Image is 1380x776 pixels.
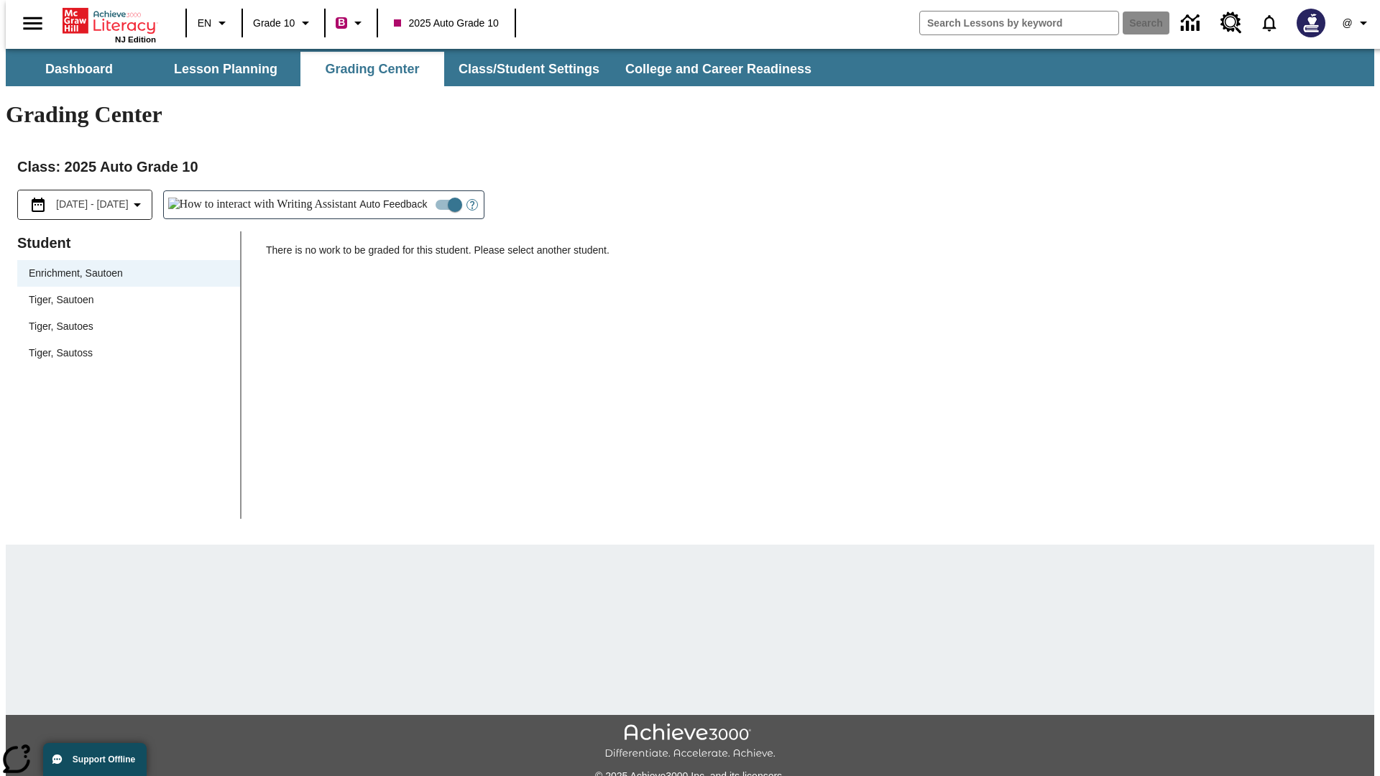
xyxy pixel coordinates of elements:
[56,197,129,212] span: [DATE] - [DATE]
[394,16,498,31] span: 2025 Auto Grade 10
[17,313,240,340] div: Tiger, Sautoes
[1172,4,1212,43] a: Data Center
[1297,9,1325,37] img: Avatar
[24,196,146,213] button: Select the date range menu item
[63,5,156,44] div: Home
[29,266,229,281] span: Enrichment, Sautoen
[1212,4,1251,42] a: Resource Center, Will open in new tab
[1334,10,1380,36] button: Profile/Settings
[11,2,54,45] button: Open side menu
[247,10,320,36] button: Grade: Grade 10, Select a grade
[7,52,151,86] button: Dashboard
[604,724,776,760] img: Achieve3000 Differentiate Accelerate Achieve
[447,52,611,86] button: Class/Student Settings
[17,155,1363,178] h2: Class : 2025 Auto Grade 10
[17,231,240,254] p: Student
[1288,4,1334,42] button: Select a new avatar
[168,198,357,212] img: How to interact with Writing Assistant
[461,191,484,218] button: Open Help for Writing Assistant
[266,243,1363,269] p: There is no work to be graded for this student. Please select another student.
[17,260,240,287] div: Enrichment, Sautoen
[29,346,229,361] span: Tiger, Sautoss
[198,16,211,31] span: EN
[1251,4,1288,42] a: Notifications
[6,49,1374,86] div: SubNavbar
[73,754,135,765] span: Support Offline
[43,743,147,776] button: Support Offline
[6,101,1374,128] h1: Grading Center
[115,35,156,44] span: NJ Edition
[614,52,823,86] button: College and Career Readiness
[154,52,298,86] button: Lesson Planning
[129,196,146,213] svg: Collapse Date Range Filter
[63,6,156,35] a: Home
[191,10,237,36] button: Language: EN, Select a language
[6,52,824,86] div: SubNavbar
[338,14,345,32] span: B
[17,340,240,366] div: Tiger, Sautoss
[359,197,427,212] span: Auto Feedback
[330,10,372,36] button: Boost Class color is violet red. Change class color
[253,16,295,31] span: Grade 10
[300,52,444,86] button: Grading Center
[920,11,1118,34] input: search field
[17,287,240,313] div: Tiger, Sautoen
[29,319,229,334] span: Tiger, Sautoes
[29,292,229,308] span: Tiger, Sautoen
[1342,16,1352,31] span: @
